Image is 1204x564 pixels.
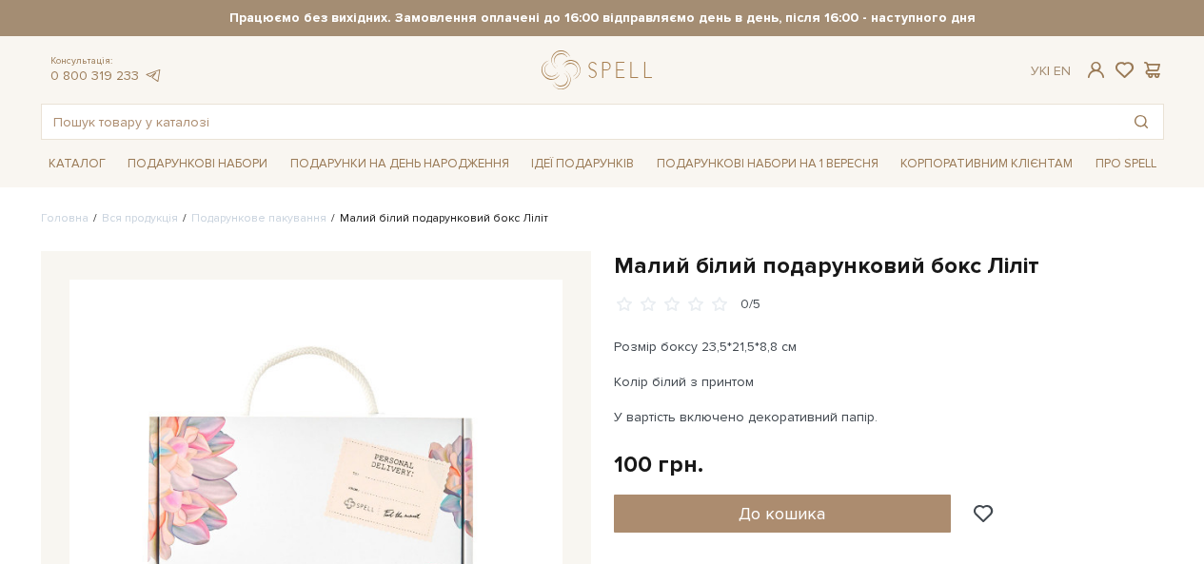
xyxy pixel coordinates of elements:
[1047,63,1050,79] span: |
[649,147,886,180] a: Подарункові набори на 1 Вересня
[102,211,178,225] a: Вся продукція
[41,149,113,179] a: Каталог
[740,296,760,314] div: 0/5
[42,105,1119,139] input: Пошук товару у каталозі
[542,50,661,89] a: logo
[614,337,1060,357] p: Розмір боксу 23,5*21,5*8,8 см
[523,149,641,179] a: Ідеї подарунків
[50,55,163,68] span: Консультація:
[191,211,326,225] a: Подарункове пакування
[1031,63,1071,80] div: Ук
[893,147,1080,180] a: Корпоративним клієнтам
[41,211,89,225] a: Головна
[1088,149,1164,179] a: Про Spell
[614,251,1164,281] h1: Малий білий подарунковий бокс Ліліт
[614,407,1060,427] p: У вартість включено декоративний папір.
[326,210,548,227] li: Малий білий подарунковий бокс Ліліт
[50,68,139,84] a: 0 800 319 233
[1119,105,1163,139] button: Пошук товару у каталозі
[614,450,703,479] div: 100 грн.
[614,495,952,533] button: До кошика
[614,372,1060,392] p: Колір білий з принтом
[1054,63,1071,79] a: En
[283,149,517,179] a: Подарунки на День народження
[144,68,163,84] a: telegram
[41,10,1164,27] strong: Працюємо без вихідних. Замовлення оплачені до 16:00 відправляємо день в день, після 16:00 - насту...
[120,149,275,179] a: Подарункові набори
[739,503,825,524] span: До кошика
